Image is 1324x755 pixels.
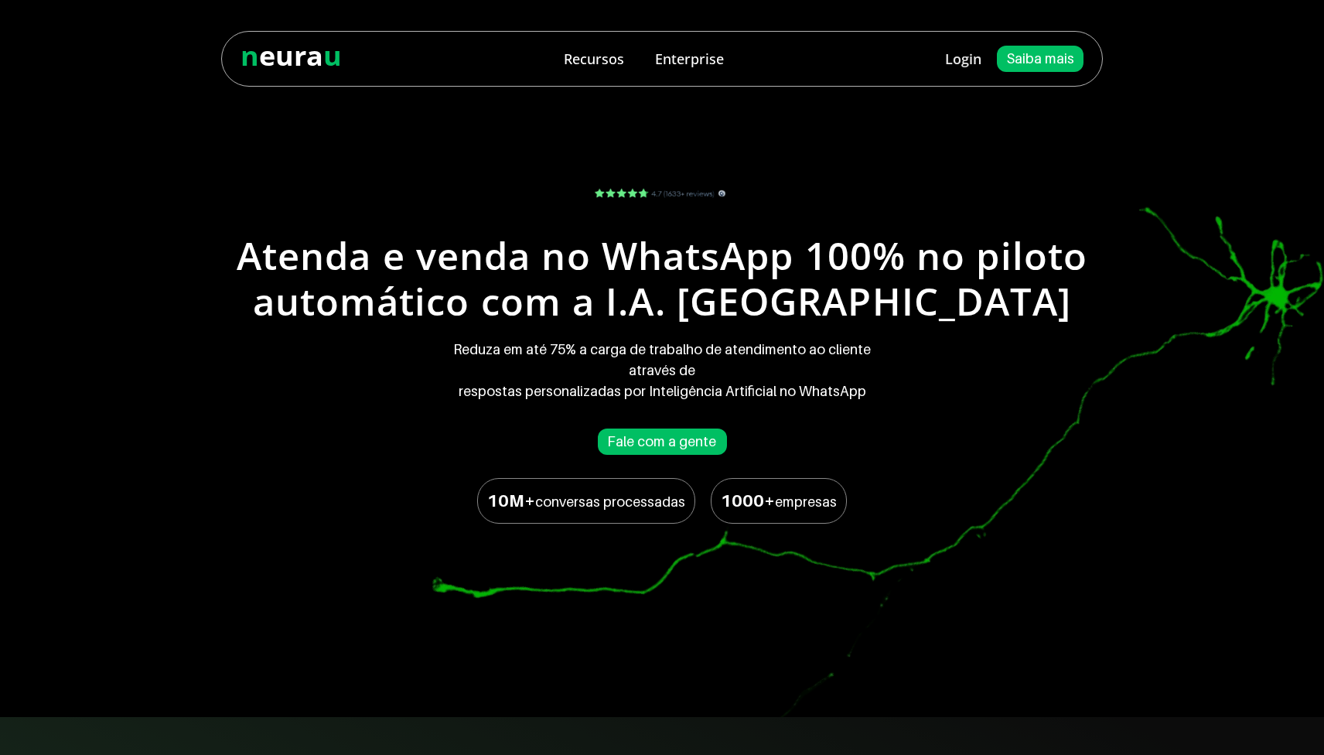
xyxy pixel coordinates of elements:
a: Enterprise [640,41,739,77]
a: Fale com a gente [598,429,727,455]
a: Recursos [548,41,640,77]
strong: 10M+ [487,490,535,511]
span: Fale com a gente [607,435,716,449]
p: conversas processadas [487,488,685,514]
p: Reduza em até 75% a carga de trabalho de atendimento ao cliente através de respostas personalizad... [419,339,904,401]
a: neurau [241,36,342,74]
span: Saiba mais [1006,52,1074,66]
strong: 1000+ [721,490,775,511]
font: n [241,36,259,74]
font: u [323,36,342,74]
p: empresas [721,488,837,514]
a: Login [945,50,981,68]
a: Saiba mais [997,46,1083,72]
img: ENTERPRISE-MARCA-E-SITE-NEURAU-3.png [592,172,732,217]
h2: Atenda e venda no WhatsApp 100% no piloto automático com a I.A. [GEOGRAPHIC_DATA] [229,233,1095,323]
